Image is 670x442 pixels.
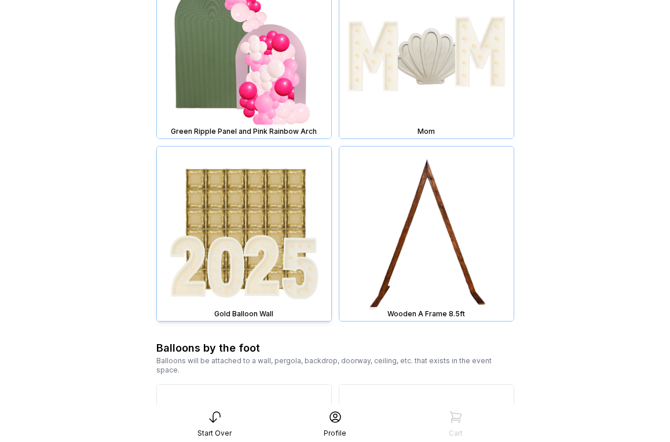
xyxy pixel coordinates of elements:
[449,429,463,438] div: Cart
[156,356,514,375] div: Balloons will be attached to a wall, pergola, backdrop, doorway, ceiling, etc. that exists in the...
[324,429,346,438] div: Profile
[342,309,511,319] div: Wooden A Frame 8.5ft
[339,147,514,321] img: Wooden A Frame 8.5ft
[342,127,511,136] div: Mom
[159,309,329,319] div: Gold Balloon Wall
[197,429,232,438] div: Start Over
[157,147,331,321] img: Gold Balloon Wall
[156,340,260,356] div: Balloons by the foot
[159,127,329,136] div: Green Ripple Panel and Pink Rainbow Arch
